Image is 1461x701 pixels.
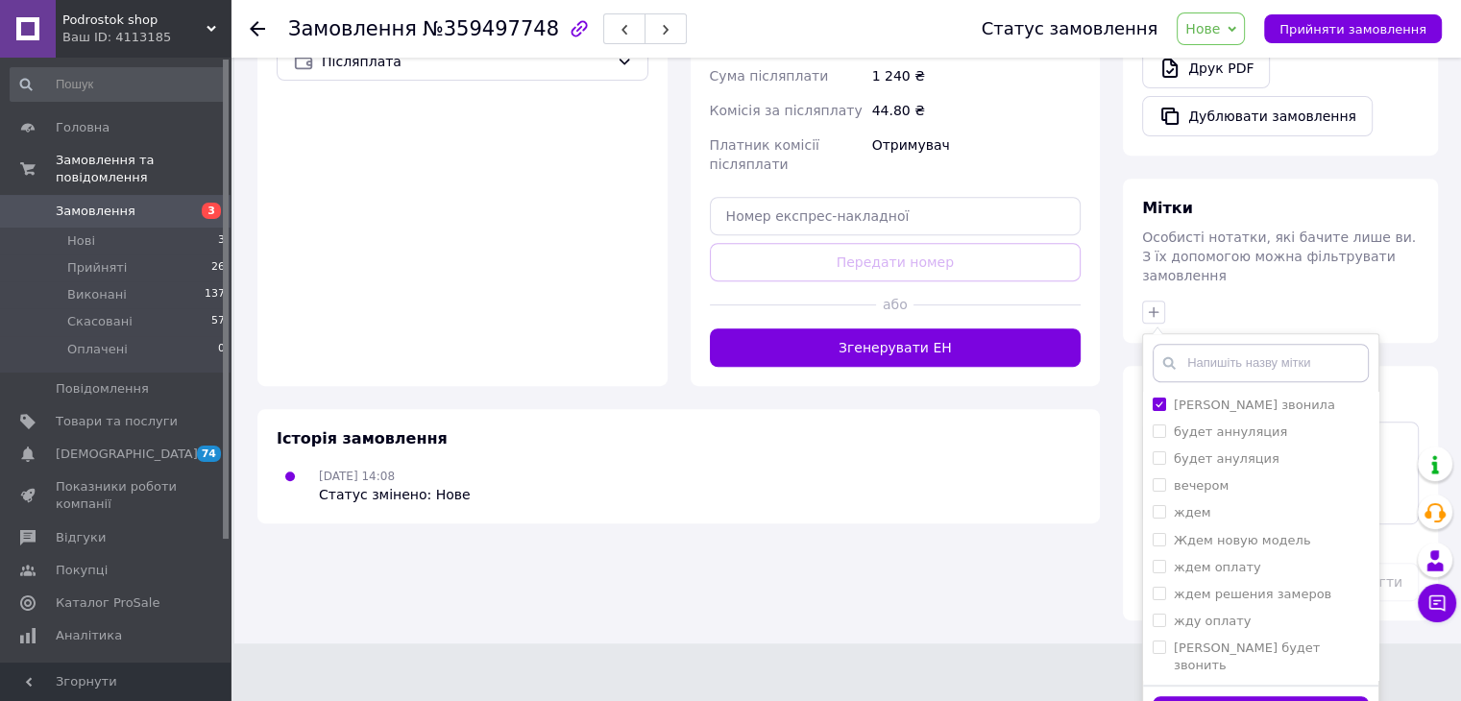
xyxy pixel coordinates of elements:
span: №359497748 [423,17,559,40]
span: Післяплата [322,51,609,72]
span: 0 [218,341,225,358]
span: Замовлення та повідомлення [56,152,231,186]
span: Сума післяплати [710,68,829,84]
span: Прийняті [67,259,127,277]
input: Пошук [10,67,227,102]
span: Podrostok shop [62,12,207,29]
span: Оплачені [67,341,128,358]
span: 3 [202,203,221,219]
span: Замовлення [56,203,135,220]
span: 137 [205,286,225,303]
span: або [876,295,913,314]
span: Нові [67,232,95,250]
label: вечером [1174,478,1229,493]
span: 26 [211,259,225,277]
label: [PERSON_NAME] звонила [1174,398,1335,412]
div: 1 240 ₴ [868,59,1084,93]
label: ждем [1174,505,1211,520]
div: Повернутися назад [250,19,265,38]
label: Ждем новую модель [1174,533,1311,547]
button: Прийняти замовлення [1264,14,1442,43]
span: Скасовані [67,313,133,330]
span: Замовлення [288,17,417,40]
input: Напишіть назву мітки [1153,344,1369,382]
span: [DEMOGRAPHIC_DATA] [56,446,198,463]
div: Статус змінено: Нове [319,485,471,504]
span: Комісія за післяплату [710,103,863,118]
span: Платник комісії післяплати [710,137,819,172]
div: Ваш ID: 4113185 [62,29,231,46]
label: будет аннуляция [1174,424,1287,439]
label: будет ануляция [1174,451,1279,466]
span: 74 [197,446,221,462]
span: Прийняти замовлення [1279,22,1426,36]
span: Покупці [56,562,108,579]
input: Номер експрес-накладної [710,197,1082,235]
label: [PERSON_NAME] будет звонить [1174,641,1320,672]
span: Повідомлення [56,380,149,398]
button: Дублювати замовлення [1142,96,1373,136]
span: Історія замовлення [277,429,448,447]
span: 57 [211,313,225,330]
span: 3 [218,232,225,250]
span: [DATE] 14:08 [319,470,395,483]
span: Управління сайтом [56,660,178,694]
a: Друк PDF [1142,48,1270,88]
span: Головна [56,119,110,136]
button: Чат з покупцем [1418,584,1456,622]
div: 44.80 ₴ [868,93,1084,128]
span: Нове [1185,21,1220,36]
span: Мітки [1142,199,1193,217]
span: Каталог ProSale [56,594,159,612]
div: Отримувач [868,128,1084,181]
button: Згенерувати ЕН [710,328,1082,367]
span: Відгуки [56,529,106,546]
div: Статус замовлення [982,19,1158,38]
label: жду оплату [1174,614,1252,628]
label: ждем оплату [1174,560,1261,574]
label: ждем решения замеров [1174,587,1331,601]
span: Виконані [67,286,127,303]
span: Особисті нотатки, які бачите лише ви. З їх допомогою можна фільтрувати замовлення [1142,230,1416,283]
span: Аналітика [56,627,122,644]
span: Товари та послуги [56,413,178,430]
span: Показники роботи компанії [56,478,178,513]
